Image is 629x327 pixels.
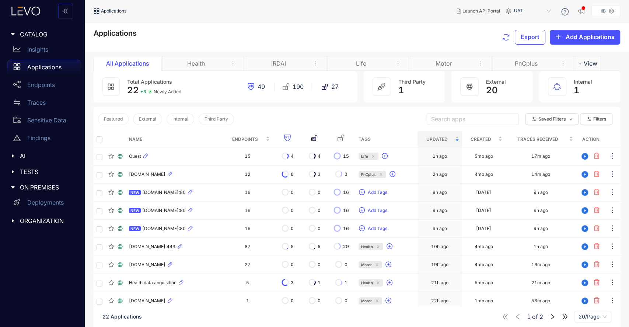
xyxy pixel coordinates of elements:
span: plus-circle [385,261,391,268]
span: play-circle [579,171,590,178]
span: warning [13,134,21,142]
span: 0 [344,298,347,303]
span: Third Party [398,79,426,85]
button: play-circle [579,187,591,198]
a: Endpoints [7,77,80,95]
span: 4 [318,154,321,159]
span: right [549,313,556,320]
span: close [375,245,381,248]
span: ellipsis [609,297,616,305]
div: 9h ago [534,226,548,231]
button: plus-circle [386,277,396,289]
span: star [108,244,114,250]
span: caret-right [10,218,15,223]
span: [DOMAIN_NAME]:80 [142,226,186,231]
span: AI [20,153,74,159]
button: remove [227,60,239,67]
span: play-circle [579,261,590,268]
button: Internal [167,113,194,125]
button: ellipsis [608,259,616,271]
div: 10h ago [431,244,448,249]
span: star [108,208,114,213]
button: plus-circle [385,259,395,271]
td: 1 [223,292,273,310]
button: plus-circle [381,150,391,162]
td: 16 [223,220,273,238]
span: 190 [293,83,304,90]
div: 9h ago [534,208,548,213]
div: 22h ago [431,298,448,303]
span: Featured [104,116,123,122]
span: CATALOG [20,31,74,38]
td: 12 [223,166,273,184]
span: 4 [291,154,294,159]
button: plus-circle [385,295,395,307]
span: more [395,61,401,66]
span: 0 [318,262,321,267]
div: 4mo ago [474,262,493,267]
button: play-circle [579,205,591,216]
button: ellipsis [608,187,616,198]
span: ON PREMISES [20,184,74,191]
button: play-circle [579,277,591,289]
div: 53m ago [531,298,550,303]
th: Action [576,131,605,147]
p: Endpoints [27,81,55,88]
div: Motor [416,60,471,67]
button: ellipsis [608,150,616,162]
span: double-right [562,313,568,320]
div: TESTS [4,164,80,180]
span: Internal [574,79,592,85]
span: close [371,154,376,158]
span: close [374,299,380,303]
a: Applications [7,60,80,77]
button: ellipsis [608,168,616,180]
div: 1mo ago [474,298,493,303]
span: plus-circle [359,225,365,232]
button: plus-circleAdd Tags [359,205,388,216]
span: plus-circle [382,153,388,160]
button: External [133,113,162,125]
span: Launch API Portal [462,8,500,14]
span: 15 [343,154,349,159]
a: Findings [7,131,80,148]
span: 0 [318,298,321,303]
span: 22 Applications [102,313,142,320]
span: star [108,171,114,177]
p: Traces [27,99,46,106]
p: Deployments [27,199,64,206]
td: 16 [223,202,273,220]
span: Life [361,153,368,160]
span: Total Applications [127,79,172,85]
span: [DOMAIN_NAME] [129,262,165,267]
span: Filters [593,116,607,122]
span: External [486,79,506,85]
div: 4mo ago [474,172,493,177]
div: All Applications [100,60,155,67]
span: play-circle [579,243,590,250]
button: Third Party [199,113,234,125]
span: 16 [343,190,349,195]
span: Newly Added [154,89,181,94]
span: play-circle [579,298,590,304]
p: Applications [27,64,62,70]
button: plus-circleAdd Tags [359,187,388,198]
td: 16 [223,184,273,202]
div: CATALOG [4,27,80,42]
span: 0 [291,298,294,303]
span: NEW [129,190,141,195]
span: star [108,262,114,268]
span: [DOMAIN_NAME]:443 [129,244,175,249]
span: down [569,117,573,121]
div: 9h ago [534,190,548,195]
span: ellipsis [609,225,616,233]
span: caret-right [10,32,15,37]
span: close [375,281,381,285]
div: [DATE] [476,208,491,213]
span: ellipsis [609,261,616,269]
div: 1h ago [534,244,548,249]
span: close [374,263,380,267]
td: 5 [223,274,273,292]
div: 16m ago [531,262,550,267]
span: 0 [291,208,294,213]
